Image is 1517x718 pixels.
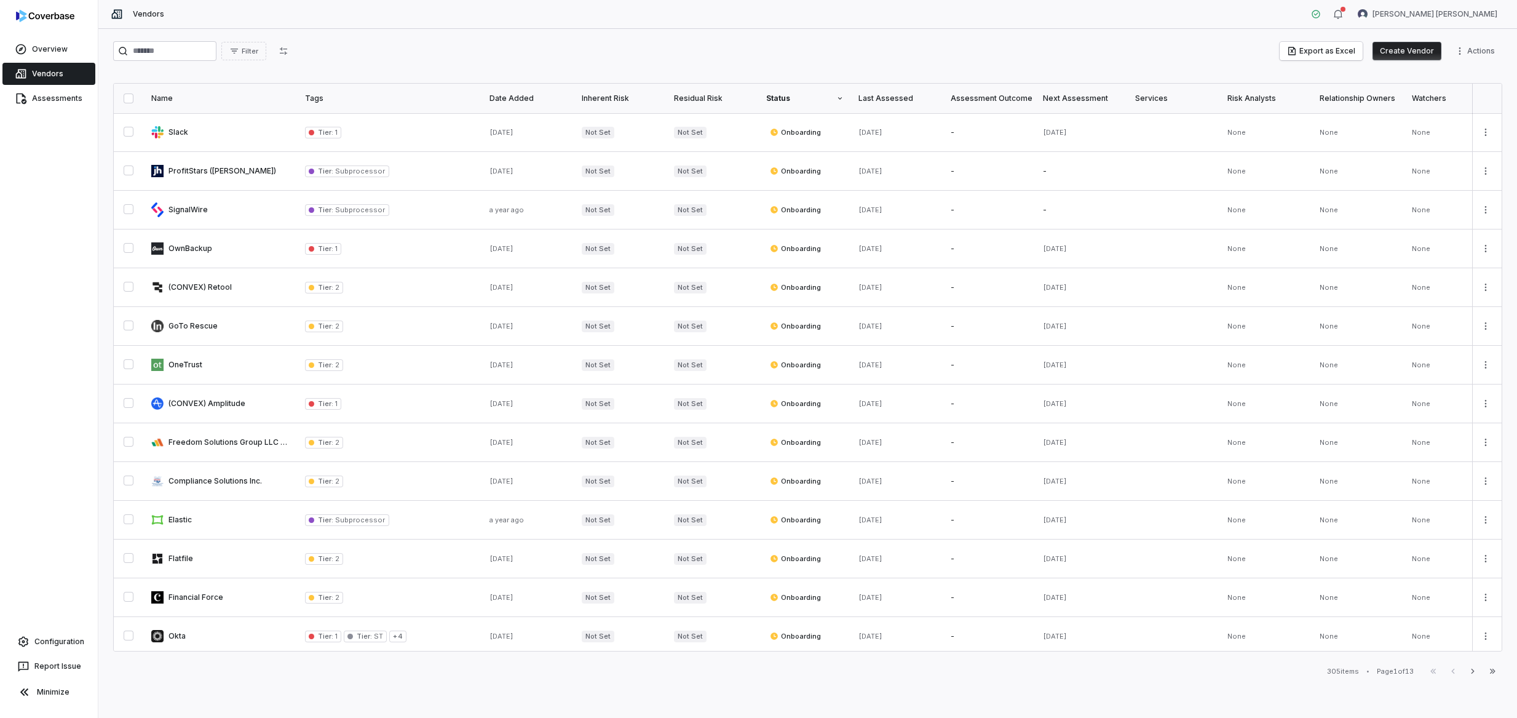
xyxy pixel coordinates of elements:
span: Not Set [674,204,707,216]
button: More actions [1476,549,1495,568]
span: [DATE] [489,593,513,602]
div: Tags [305,94,475,103]
span: Not Set [582,398,614,410]
span: Not Set [582,631,614,642]
span: [DATE] [489,167,513,175]
span: + 4 [389,631,406,642]
td: - [943,152,1036,191]
span: Not Set [674,359,707,371]
span: 2 [333,438,339,447]
button: More actions [1451,42,1502,60]
span: [DATE] [1043,632,1067,640]
span: Not Set [674,398,707,410]
span: Onboarding [770,360,821,370]
div: 305 items [1327,667,1359,676]
span: [DATE] [489,438,513,447]
span: ST [372,632,383,640]
span: Not Set [674,592,707,604]
span: 2 [333,283,339,292]
span: Subprocessor [333,205,385,214]
span: [DATE] [858,283,882,292]
span: Not Set [582,127,614,138]
span: Not Set [674,631,707,642]
span: 1 [333,244,338,253]
span: [PERSON_NAME] [PERSON_NAME] [1372,9,1497,19]
span: 2 [333,593,339,602]
td: - [943,268,1036,307]
button: Export as Excel [1280,42,1363,60]
span: Not Set [674,321,707,332]
button: Bastian Bartels avatar[PERSON_NAME] [PERSON_NAME] [1350,5,1505,23]
span: Not Set [674,127,707,138]
div: • [1366,667,1369,676]
span: [DATE] [858,205,882,214]
span: Tier : [318,322,333,330]
span: Not Set [582,592,614,604]
td: - [943,462,1036,501]
span: Not Set [582,553,614,565]
button: Report Issue [5,655,93,677]
td: - [943,346,1036,385]
span: Onboarding [770,554,821,564]
span: Vendors [133,9,164,19]
button: More actions [1476,394,1495,413]
button: More actions [1476,356,1495,374]
span: Not Set [582,437,614,449]
a: Vendors [2,63,95,85]
span: 1 [333,399,338,408]
img: logo-D7KZi-bG.svg [16,10,74,22]
button: Minimize [5,680,93,704]
span: Tier : [318,477,333,485]
div: Residual Risk [674,94,751,103]
span: [DATE] [489,632,513,640]
span: Subprocessor [333,516,385,524]
div: Services [1135,94,1213,103]
span: [DATE] [1043,283,1067,292]
a: Assessments [2,87,95,110]
span: Onboarding [770,631,821,641]
span: [DATE] [1043,554,1067,563]
td: - [943,113,1036,152]
span: Onboarding [770,166,821,176]
span: Not Set [674,282,707,293]
td: - [1036,152,1128,191]
span: Not Set [674,437,707,449]
span: Tier : [357,632,372,640]
span: [DATE] [858,438,882,447]
span: Onboarding [770,476,821,486]
span: 1 [333,632,338,640]
span: Tier : [318,632,333,640]
span: [DATE] [489,322,513,330]
span: 2 [333,477,339,485]
span: [DATE] [489,244,513,253]
div: Date Added [489,94,567,103]
span: Onboarding [770,282,821,292]
span: [DATE] [489,399,513,408]
span: Not Set [582,204,614,216]
button: More actions [1476,588,1495,607]
span: a year ago [489,516,524,524]
button: More actions [1476,433,1495,452]
td: - [943,385,1036,423]
span: [DATE] [1043,516,1067,524]
span: [DATE] [858,593,882,602]
span: Tier : [318,283,333,292]
span: Onboarding [770,437,821,447]
span: 1 [333,128,338,137]
span: Tier : [318,593,333,602]
span: [DATE] [489,283,513,292]
span: Onboarding [770,205,821,215]
div: Page 1 of 13 [1377,667,1414,676]
td: - [943,423,1036,462]
span: [DATE] [1043,128,1067,137]
span: [DATE] [858,632,882,640]
button: More actions [1476,627,1495,645]
button: More actions [1476,317,1495,335]
span: a year ago [489,205,524,214]
span: Tier : [318,361,333,369]
button: More actions [1476,472,1495,490]
span: Not Set [674,166,707,177]
span: [DATE] [489,477,513,485]
span: 2 [333,361,339,369]
span: [DATE] [858,128,882,137]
